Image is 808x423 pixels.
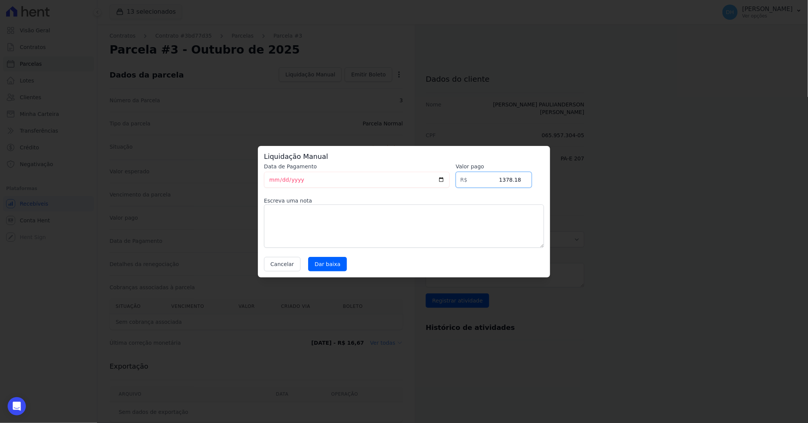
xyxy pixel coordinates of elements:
button: Cancelar [264,257,301,271]
label: Escreva uma nota [264,197,544,204]
h3: Liquidação Manual [264,152,544,161]
label: Data de Pagamento [264,163,450,170]
input: Dar baixa [308,257,347,271]
label: Valor pago [456,163,532,170]
div: Open Intercom Messenger [8,397,26,415]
